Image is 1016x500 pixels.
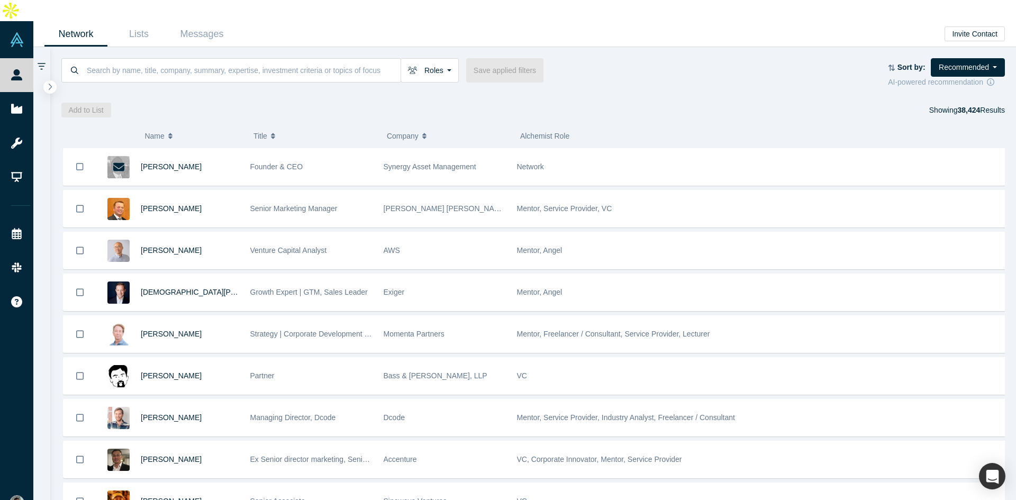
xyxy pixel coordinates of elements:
[387,125,509,147] button: Company
[250,371,275,380] span: Partner
[250,455,515,463] span: Ex Senior director marketing, Senior advisor Huawei, managing director, investor
[107,281,130,304] img: Christian Woodward's Profile Image
[63,441,96,478] button: Bookmark
[517,371,527,380] span: VC
[401,58,459,83] button: Roles
[86,58,401,83] input: Search by name, title, company, summary, expertise, investment criteria or topics of focus
[63,358,96,394] button: Bookmark
[929,103,1005,117] div: Showing
[250,413,336,422] span: Managing Director, Dcode
[107,323,130,346] img: Bill O'Such's Profile Image
[517,246,563,254] span: Mentor, Angel
[141,455,202,463] a: [PERSON_NAME]
[63,316,96,352] button: Bookmark
[144,125,242,147] button: Name
[141,288,285,296] a: [DEMOGRAPHIC_DATA][PERSON_NAME]
[253,125,267,147] span: Title
[250,204,338,213] span: Senior Marketing Manager
[517,162,544,171] span: Network
[384,413,405,422] span: Dcode
[141,246,202,254] a: [PERSON_NAME]
[61,103,111,117] button: Add to List
[63,190,96,227] button: Bookmark
[384,246,400,254] span: AWS
[520,132,569,140] span: Alchemist Role
[141,371,202,380] a: [PERSON_NAME]
[384,204,507,213] span: [PERSON_NAME] [PERSON_NAME]
[384,455,417,463] span: Accenture
[945,26,1005,41] button: Invite Contact
[107,449,130,471] img: Henry Fan's Profile Image
[250,288,368,296] span: Growth Expert | GTM, Sales Leader
[141,162,202,171] a: [PERSON_NAME]
[384,288,405,296] span: Exiger
[931,58,1005,77] button: Recommended
[888,77,1005,88] div: AI-powered recommendation
[63,232,96,269] button: Bookmark
[63,148,96,185] button: Bookmark
[44,22,107,47] a: Network
[517,455,682,463] span: VC, Corporate Innovator, Mentor, Service Provider
[384,330,444,338] span: Momenta Partners
[10,32,24,47] img: Alchemist Vault Logo
[250,330,636,338] span: Strategy | Corporate Development | Strategic Alliances | Distributed Computing | IIoT | Edge Comp...
[384,371,487,380] span: Bass & [PERSON_NAME], LLP
[517,288,563,296] span: Mentor, Angel
[384,162,476,171] span: Synergy Asset Management
[466,58,543,83] button: Save applied filters
[957,106,980,114] strong: 38,424
[517,204,612,213] span: Mentor, Service Provider, VC
[107,365,130,387] img: Jonathan Siegel's Profile Image
[141,330,202,338] a: [PERSON_NAME]
[144,125,164,147] span: Name
[387,125,419,147] span: Company
[107,407,130,429] img: Nate Ashton's Profile Image
[897,63,926,71] strong: Sort by:
[250,246,327,254] span: Venture Capital Analyst
[107,240,130,262] img: Alex Ha's Profile Image
[63,274,96,311] button: Bookmark
[957,106,1005,114] span: Results
[250,162,303,171] span: Founder & CEO
[63,399,96,436] button: Bookmark
[107,198,130,220] img: Sylvain Marseille's Profile Image
[253,125,376,147] button: Title
[141,204,202,213] a: [PERSON_NAME]
[517,330,710,338] span: Mentor, Freelancer / Consultant, Service Provider, Lecturer
[141,413,202,422] a: [PERSON_NAME]
[170,22,233,47] a: Messages
[107,22,170,47] a: Lists
[517,413,735,422] span: Mentor, Service Provider, Industry Analyst, Freelancer / Consultant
